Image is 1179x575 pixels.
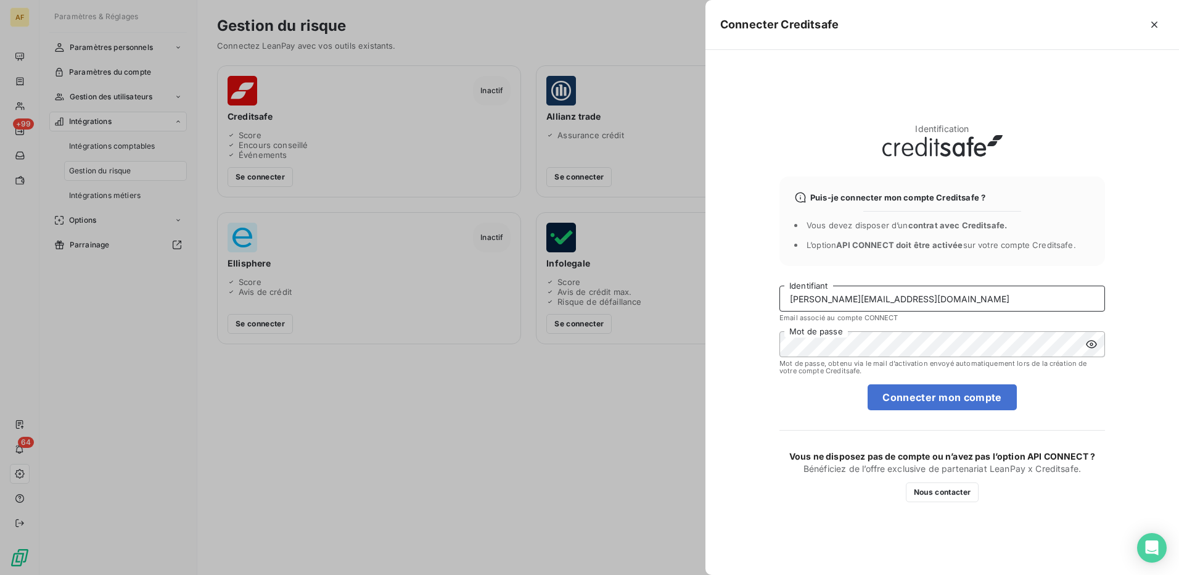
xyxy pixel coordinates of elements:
[810,192,985,202] span: Puis-je connecter mon compte Creditsafe ?
[882,135,1003,157] img: Credit safe logo
[807,240,1076,250] span: L’option sur votre compte Creditsafe.
[779,360,1105,374] span: Mot de passe, obtenu via le mail d’activation envoyé automatiquement lors de la création de votre...
[868,384,1016,410] button: Connecter mon compte
[807,220,1007,230] span: Vous devez disposer d’un
[720,16,839,33] h5: Connecter Creditsafe
[906,482,979,502] button: Nous contacter
[908,220,1008,230] span: contrat avec Creditsafe.
[836,240,963,250] span: API CONNECT doit être activée
[803,463,1081,475] span: Bénéficiez de l’offre exclusive de partenariat LeanPay x Creditsafe.
[1137,533,1167,563] div: Open Intercom Messenger
[915,123,969,135] span: Identification
[779,286,1105,312] input: placeholder
[779,314,1105,321] span: Email associé au compte CONNECT
[789,450,1095,463] span: Vous ne disposez pas de compte ou n’avez pas l’option API CONNECT ?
